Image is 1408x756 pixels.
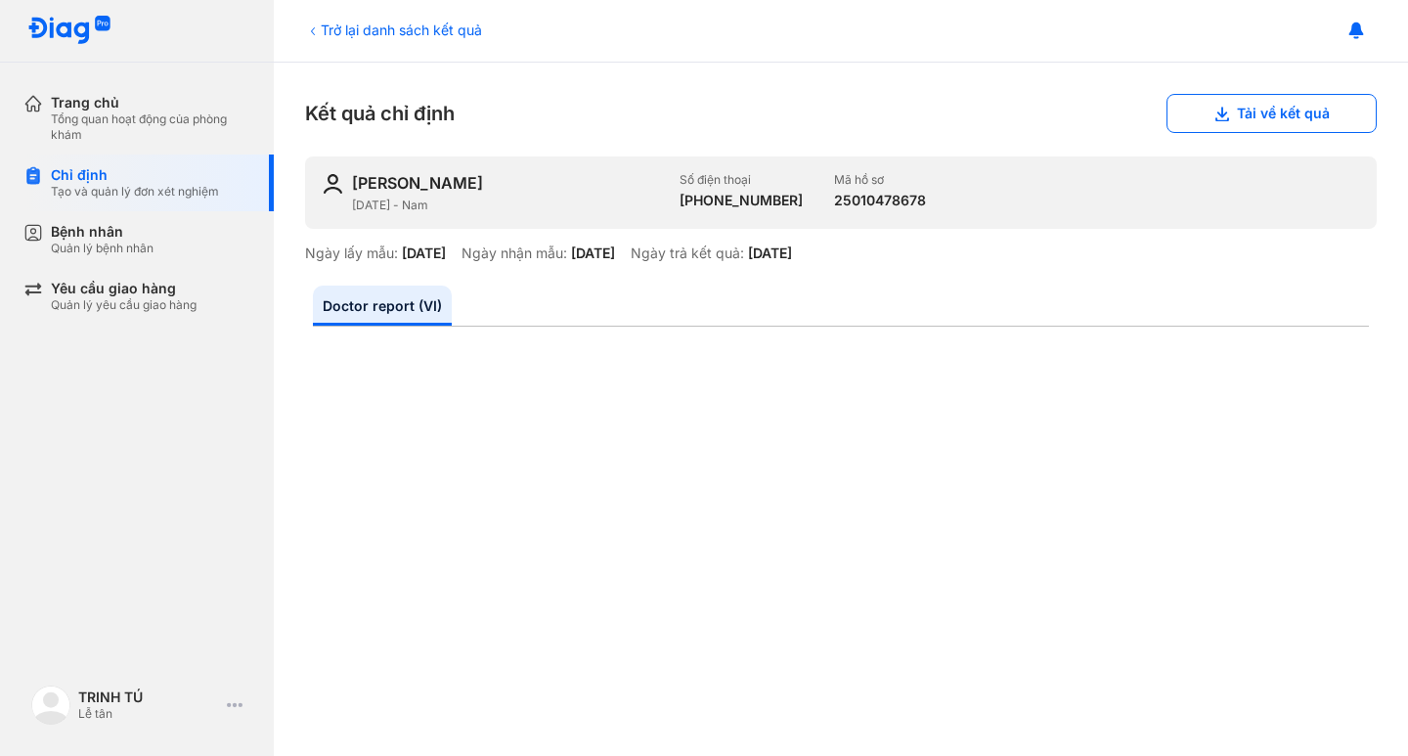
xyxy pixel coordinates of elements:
div: Ngày trả kết quả: [631,245,744,262]
img: logo [27,16,111,46]
div: Chỉ định [51,166,219,184]
div: Bệnh nhân [51,223,154,241]
div: Yêu cầu giao hàng [51,280,197,297]
div: Mã hồ sơ [834,172,926,188]
div: [DATE] [571,245,615,262]
div: [DATE] - Nam [352,198,664,213]
div: Số điện thoại [680,172,803,188]
img: logo [31,686,70,725]
div: [DATE] [402,245,446,262]
div: [DATE] [748,245,792,262]
div: [PERSON_NAME] [352,172,483,194]
div: TRINH TÚ [78,689,219,706]
div: [PHONE_NUMBER] [680,192,803,209]
div: Lễ tân [78,706,219,722]
div: Quản lý bệnh nhân [51,241,154,256]
div: Quản lý yêu cầu giao hàng [51,297,197,313]
button: Tải về kết quả [1166,94,1377,133]
div: Tạo và quản lý đơn xét nghiệm [51,184,219,200]
div: Kết quả chỉ định [305,94,1377,133]
div: Trang chủ [51,94,250,111]
img: user-icon [321,172,344,196]
div: Tổng quan hoạt động của phòng khám [51,111,250,143]
div: 25010478678 [834,192,926,209]
div: Ngày lấy mẫu: [305,245,398,262]
a: Doctor report (VI) [313,286,452,326]
div: Ngày nhận mẫu: [462,245,567,262]
div: Trở lại danh sách kết quả [305,20,482,40]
